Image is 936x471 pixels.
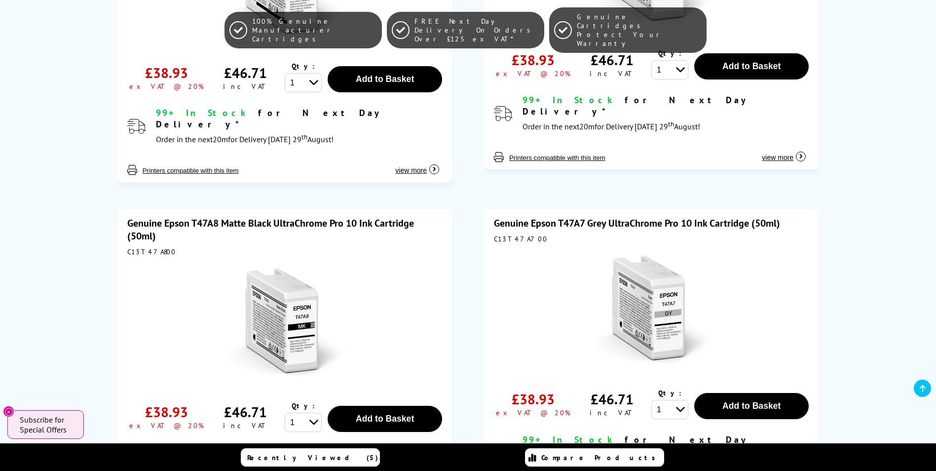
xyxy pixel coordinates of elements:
[496,408,570,417] div: ex VAT @ 20%
[577,12,702,48] span: Genuine Cartridges Protect Your Warranty
[591,390,634,408] div: £46.71
[523,434,616,445] span: 99+ In Stock
[213,134,228,144] span: 20m
[356,74,414,84] span: Add to Basket
[3,406,14,417] button: Close
[395,166,427,174] span: view more
[722,61,781,71] span: Add to Basket
[523,94,616,106] span: 99+ In Stock
[506,154,608,162] button: Printers compatible with this item
[301,132,307,141] sup: th
[523,94,750,117] span: for Next Day Delivery*
[722,401,781,411] span: Add to Basket
[223,421,268,430] div: inc VAT
[694,393,809,419] button: Add to Basket
[140,166,242,175] button: Printers compatible with this item
[392,156,442,175] button: view more
[356,414,414,424] span: Add to Basket
[241,448,380,467] a: Recently Viewed (5)
[328,66,442,92] button: Add to Basket
[156,107,250,118] span: 99+ In Stock
[223,82,268,91] div: inc VAT
[252,17,377,43] span: 100% Genuine Manufacturer Cartridges
[156,134,334,144] span: Order in the next for Delivery [DATE] 29 August!
[590,408,635,417] div: inc VAT
[523,94,809,133] div: modal_delivery
[494,217,780,230] a: Genuine Epson T47A7 Grey UltraChrome Pro 10 Ink Cartridge (50ml)
[224,403,267,421] div: £46.71
[145,403,188,421] div: £38.93
[590,69,635,78] div: inc VAT
[292,401,315,410] span: Qty:
[494,235,809,243] div: C13T47A700
[523,434,750,457] span: for Next Day Delivery*
[762,154,793,161] span: view more
[590,248,713,372] img: Epson T47A7 Grey UltraChrome Pro 10 Ink Cartridge (50ml)
[541,453,661,462] span: Compare Products
[523,121,700,131] span: Order in the next for Delivery [DATE] 29 August!
[156,107,384,130] span: for Next Day Delivery*
[668,119,674,128] sup: th
[224,64,267,82] div: £46.71
[129,421,204,430] div: ex VAT @ 20%
[328,406,442,432] button: Add to Basket
[223,261,346,385] img: Epson T47A8 Matte Black UltraChrome Pro 10 Ink Cartridge (50ml)
[694,53,809,79] button: Add to Basket
[525,448,664,467] a: Compare Products
[512,390,555,408] div: £38.93
[145,64,188,82] div: £38.93
[247,453,378,462] span: Recently Viewed (5)
[127,247,442,256] div: C13T47A800
[129,82,204,91] div: ex VAT @ 20%
[658,389,681,397] span: Qty:
[759,143,809,162] button: view more
[20,415,74,434] span: Subscribe for Special Offers
[156,107,442,146] div: modal_delivery
[127,217,414,242] a: Genuine Epson T47A8 Matte Black UltraChrome Pro 10 Ink Cartridge (50ml)
[414,17,539,43] span: FREE Next Day Delivery On Orders Over £125 ex VAT*
[579,121,595,131] span: 20m
[292,62,315,71] span: Qty:
[496,69,570,78] div: ex VAT @ 20%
